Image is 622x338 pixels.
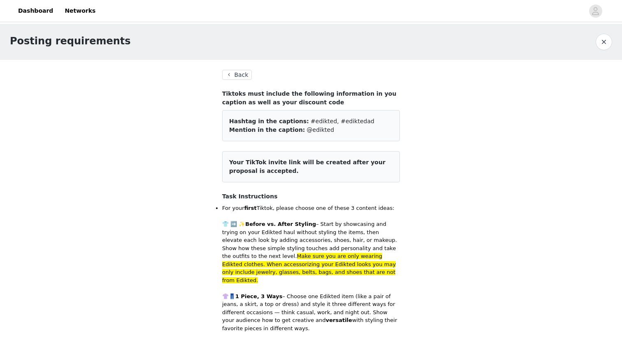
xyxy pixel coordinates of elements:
[235,293,282,299] strong: 1 Piece, 3 Ways
[229,118,309,124] span: Hashtag in the captions:
[592,5,599,18] div: avatar
[326,317,352,323] strong: versatile
[229,126,305,133] span: Mention in the caption:
[60,2,100,20] a: Networks
[222,204,400,212] p: For your Tiktok, please choose one of these 3 content ideas:
[222,292,400,333] p: 👚👖 – Choose one Edikted item (like a pair of jeans, a skirt, a top or dress) and style it three d...
[222,220,400,284] p: 👕 ➡️ ✨ – Start by showcasing and trying on your Edikted haul without styling the items, then elev...
[307,126,334,133] span: @edikted
[222,253,396,283] span: Make sure you are only wearing Edikted clothes. When accessorizing your Edikted looks you may onl...
[244,205,257,211] strong: first
[13,2,58,20] a: Dashboard
[311,118,374,124] span: #edikted, #ediktedad
[229,159,385,174] span: Your TikTok invite link will be created after your proposal is accepted.
[222,70,252,80] button: Back
[222,192,400,201] h4: Task Instructions
[222,90,400,107] h4: Tiktoks must include the following information in you caption as well as your discount code
[10,34,131,48] h1: Posting requirements
[245,221,316,227] strong: Before vs. After Styling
